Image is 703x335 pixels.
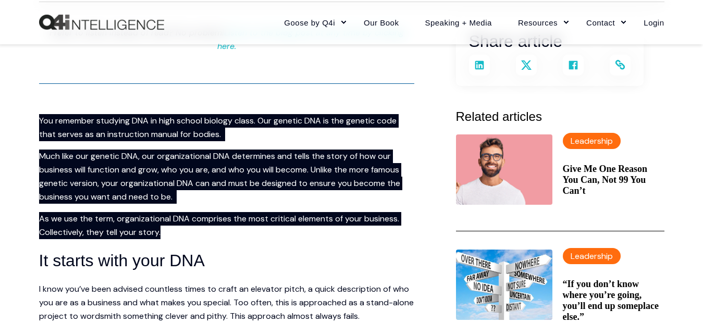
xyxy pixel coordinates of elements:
a: Listen to the blog post at any time by clicking here. [217,27,404,52]
label: Leadership [563,133,621,149]
a: Give Me One Reason You Can, Not 99 You Can’t [563,164,664,196]
span: You remember studying DNA in high school biology class. Our genetic DNA is the genetic code that ... [39,115,397,140]
a: “If you don’t know where you’re going, you’ll end up someplace else.” [563,279,664,322]
span: Much like our genetic DNA, our organizational DNA determines and tells the story of how our busin... [39,151,400,202]
label: Leadership [563,248,621,264]
h3: Related articles [456,107,664,127]
h3: It starts with your DNA [39,247,414,274]
em: Prefer to listen instead of read? No problem! [50,27,404,52]
img: Q4intelligence, LLC logo [39,15,164,30]
span: As we use the term, organizational DNA comprises the most critical elements of your business. Col... [39,213,399,238]
span: I know you’ve been advised countless times to craft an elevator pitch, a quick description of who... [39,283,414,321]
img: Smiling guy pointing a single finger up, displaying #1 [456,134,552,205]
a: Back to Home [39,15,164,30]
